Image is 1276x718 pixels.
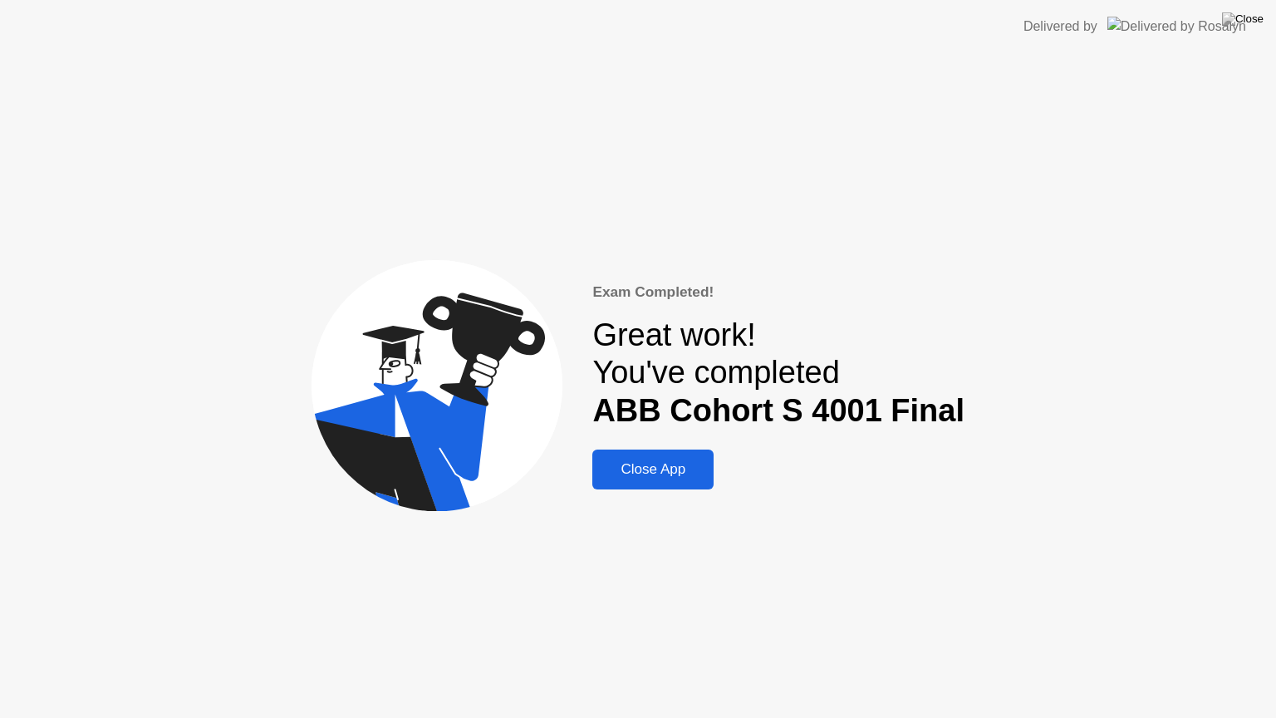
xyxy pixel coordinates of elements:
button: Close App [592,450,714,489]
div: Exam Completed! [592,282,964,303]
div: Great work! You've completed [592,317,964,430]
img: Delivered by Rosalyn [1107,17,1246,36]
div: Delivered by [1023,17,1097,37]
b: ABB Cohort S 4001 Final [592,393,964,428]
img: Close [1222,12,1264,26]
div: Close App [597,461,709,478]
